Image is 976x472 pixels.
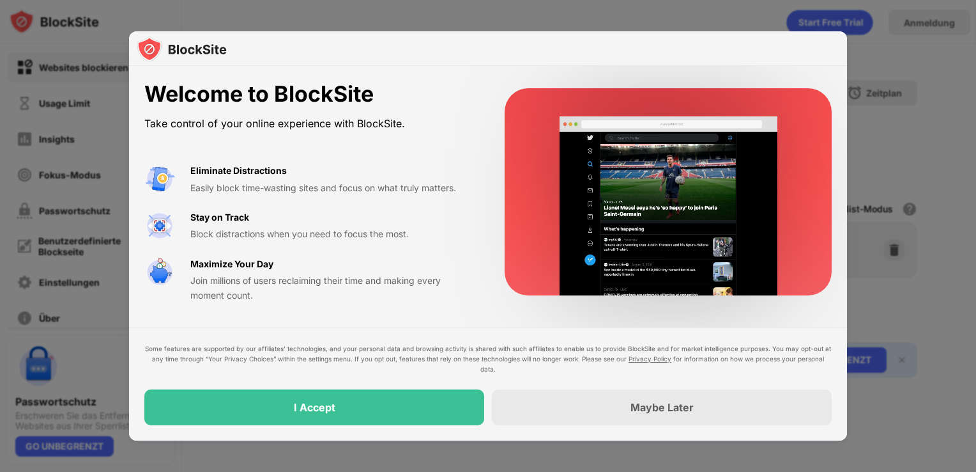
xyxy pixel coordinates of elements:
img: value-avoid-distractions.svg [144,164,175,194]
img: value-safe-time.svg [144,257,175,288]
div: Stay on Track [190,210,249,224]
img: logo-blocksite.svg [137,36,227,62]
div: Block distractions when you need to focus the most. [190,227,474,241]
div: Eliminate Distractions [190,164,287,178]
div: Some features are supported by our affiliates’ technologies, and your personal data and browsing ... [144,343,832,374]
div: Take control of your online experience with BlockSite. [144,114,474,133]
iframe: Dialogfeld „Über Google anmelden“ [713,13,963,143]
div: Join millions of users reclaiming their time and making every moment count. [190,274,474,303]
div: Easily block time-wasting sites and focus on what truly matters. [190,181,474,195]
a: Privacy Policy [629,355,671,363]
img: value-focus.svg [144,210,175,241]
div: I Accept [294,401,335,414]
div: Welcome to BlockSite [144,81,474,107]
div: Maximize Your Day [190,257,273,271]
div: Maybe Later [630,401,694,414]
